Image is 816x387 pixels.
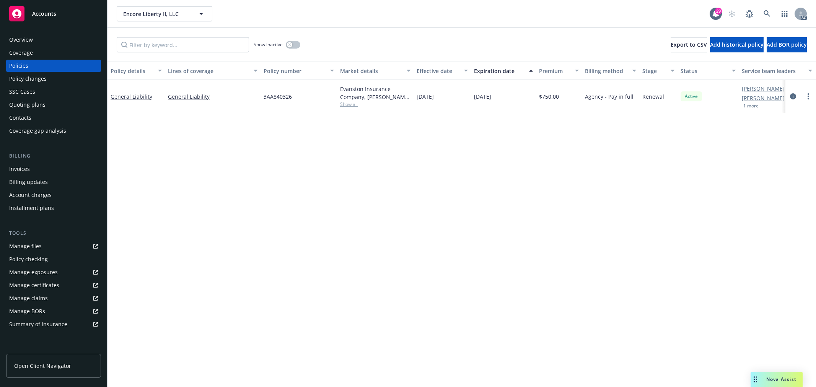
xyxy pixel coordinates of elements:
[684,93,699,100] span: Active
[759,6,775,21] a: Search
[123,10,189,18] span: Encore Liberty II, LLC
[678,62,739,80] button: Status
[6,125,101,137] a: Coverage gap analysis
[6,229,101,237] div: Tools
[340,101,410,107] span: Show all
[742,6,757,21] a: Report a Bug
[742,67,804,75] div: Service team leaders
[766,376,796,382] span: Nova Assist
[536,62,582,80] button: Premium
[671,37,707,52] button: Export to CSV
[6,34,101,46] a: Overview
[474,93,491,101] span: [DATE]
[6,266,101,278] a: Manage exposures
[9,292,48,304] div: Manage claims
[9,73,47,85] div: Policy changes
[414,62,471,80] button: Effective date
[9,163,30,175] div: Invoices
[117,37,249,52] input: Filter by keyword...
[340,67,402,75] div: Market details
[117,6,212,21] button: Encore Liberty II, LLC
[6,292,101,304] a: Manage claims
[9,318,67,330] div: Summary of insurance
[471,62,536,80] button: Expiration date
[9,266,58,278] div: Manage exposures
[9,99,46,111] div: Quoting plans
[767,41,807,48] span: Add BOR policy
[9,305,45,317] div: Manage BORs
[742,94,785,102] a: [PERSON_NAME]
[585,67,628,75] div: Billing method
[642,93,664,101] span: Renewal
[639,62,678,80] button: Stage
[751,372,760,387] div: Drag to move
[6,163,101,175] a: Invoices
[6,152,101,160] div: Billing
[671,41,707,48] span: Export to CSV
[6,86,101,98] a: SSC Cases
[9,47,33,59] div: Coverage
[264,67,326,75] div: Policy number
[6,202,101,214] a: Installment plans
[6,189,101,201] a: Account charges
[710,41,764,48] span: Add historical policy
[681,67,727,75] div: Status
[710,37,764,52] button: Add historical policy
[111,93,152,100] a: General Liability
[9,176,48,188] div: Billing updates
[9,112,31,124] div: Contacts
[340,85,410,101] div: Evanston Insurance Company, [PERSON_NAME] Insurance, Brown & Riding Insurance Services, Inc.
[6,73,101,85] a: Policy changes
[6,240,101,252] a: Manage files
[32,11,56,17] span: Accounts
[6,3,101,24] a: Accounts
[724,6,739,21] a: Start snowing
[777,6,792,21] a: Switch app
[337,62,414,80] button: Market details
[743,104,759,108] button: 1 more
[6,47,101,59] a: Coverage
[6,60,101,72] a: Policies
[739,62,815,80] button: Service team leaders
[165,62,261,80] button: Lines of coverage
[742,85,785,93] a: [PERSON_NAME]
[6,176,101,188] a: Billing updates
[168,93,257,101] a: General Liability
[715,8,722,15] div: 29
[582,62,639,80] button: Billing method
[107,62,165,80] button: Policy details
[9,253,48,265] div: Policy checking
[6,253,101,265] a: Policy checking
[168,67,249,75] div: Lines of coverage
[261,62,337,80] button: Policy number
[9,34,33,46] div: Overview
[9,240,42,252] div: Manage files
[6,318,101,330] a: Summary of insurance
[264,93,292,101] span: 3AA840326
[751,372,803,387] button: Nova Assist
[539,67,570,75] div: Premium
[6,279,101,291] a: Manage certificates
[767,37,807,52] button: Add BOR policy
[417,67,459,75] div: Effective date
[111,67,153,75] div: Policy details
[6,99,101,111] a: Quoting plans
[474,67,524,75] div: Expiration date
[9,189,52,201] div: Account charges
[6,112,101,124] a: Contacts
[6,305,101,317] a: Manage BORs
[642,67,666,75] div: Stage
[9,125,66,137] div: Coverage gap analysis
[6,346,101,353] div: Analytics hub
[804,92,813,101] a: more
[14,362,71,370] span: Open Client Navigator
[9,86,35,98] div: SSC Cases
[417,93,434,101] span: [DATE]
[9,279,59,291] div: Manage certificates
[9,60,28,72] div: Policies
[539,93,559,101] span: $750.00
[788,92,798,101] a: circleInformation
[585,93,634,101] span: Agency - Pay in full
[9,202,54,214] div: Installment plans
